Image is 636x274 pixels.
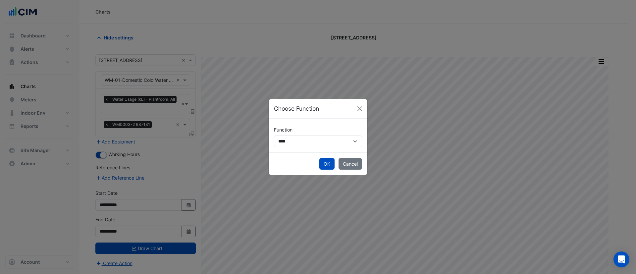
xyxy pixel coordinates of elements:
[274,104,319,113] h5: Choose Function
[319,158,335,170] button: OK
[613,251,629,267] div: Open Intercom Messenger
[274,124,292,136] label: Function
[355,104,365,114] button: Close
[339,158,362,170] button: Cancel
